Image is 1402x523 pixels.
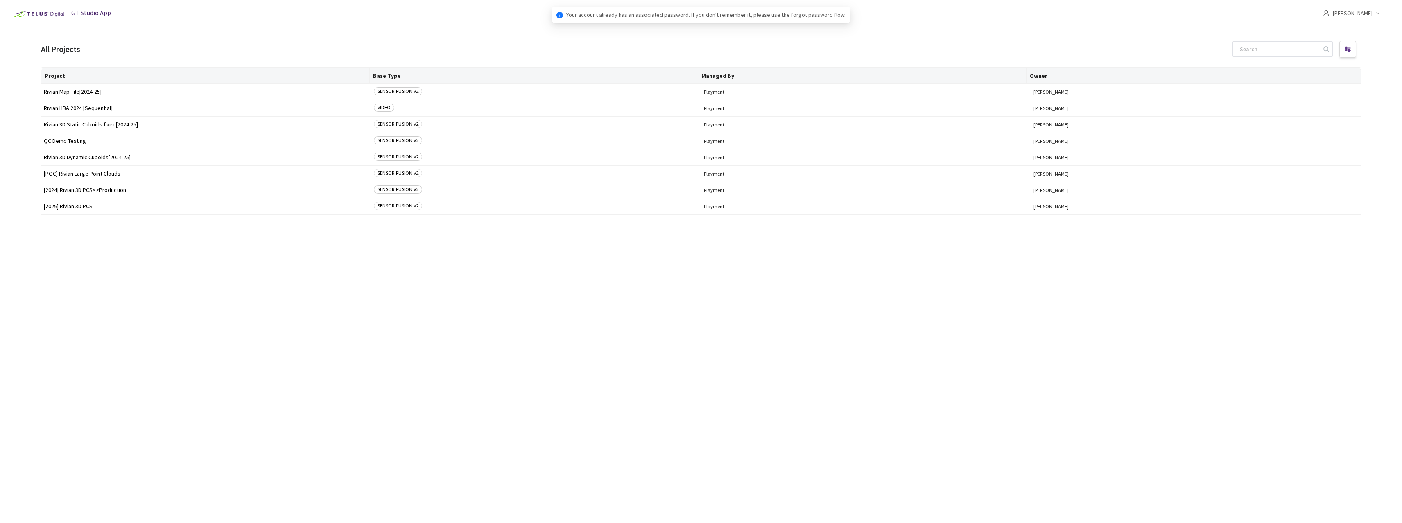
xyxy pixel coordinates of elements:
span: SENSOR FUSION V2 [374,120,422,128]
span: SENSOR FUSION V2 [374,169,422,177]
span: Playment [704,187,1029,193]
span: [2025] Rivian 3D PCS [44,203,369,210]
button: [PERSON_NAME] [1033,89,1358,95]
span: Your account already has an associated password. If you don't remember it, please use the forgot ... [566,10,846,19]
button: [PERSON_NAME] [1033,138,1358,144]
span: Rivian HBA 2024 [Sequential] [44,105,369,111]
button: [PERSON_NAME] [1033,171,1358,177]
span: Playment [704,154,1029,160]
span: SENSOR FUSION V2 [374,87,422,95]
span: Playment [704,89,1029,95]
div: All Projects [41,43,80,55]
button: [PERSON_NAME] [1033,203,1358,210]
span: down [1376,11,1380,15]
span: Playment [704,138,1029,144]
span: SENSOR FUSION V2 [374,185,422,194]
span: Playment [704,203,1029,210]
span: VIDEO [374,104,394,112]
img: Telus [10,7,67,20]
span: Rivian 3D Dynamic Cuboids[2024-25] [44,154,369,160]
span: SENSOR FUSION V2 [374,136,422,144]
button: [PERSON_NAME] [1033,154,1358,160]
th: Project [41,68,370,84]
button: [PERSON_NAME] [1033,122,1358,128]
th: Base Type [370,68,698,84]
span: Playment [704,171,1029,177]
button: [PERSON_NAME] [1033,105,1358,111]
span: [POC] Rivian Large Point Clouds [44,171,369,177]
th: Owner [1027,68,1355,84]
span: GT Studio App [71,9,111,17]
span: QC Demo Testing [44,138,369,144]
button: [PERSON_NAME] [1033,187,1358,193]
span: Rivian 3D Static Cuboids fixed[2024-25] [44,122,369,128]
span: info-circle [556,12,563,18]
span: user [1323,10,1330,16]
span: SENSOR FUSION V2 [374,202,422,210]
span: [2024] Rivian 3D PCS<>Production [44,187,369,193]
th: Managed By [698,68,1027,84]
span: Playment [704,122,1029,128]
span: Playment [704,105,1029,111]
input: Search [1235,42,1322,56]
span: SENSOR FUSION V2 [374,153,422,161]
span: Rivian Map Tile[2024-25] [44,89,369,95]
